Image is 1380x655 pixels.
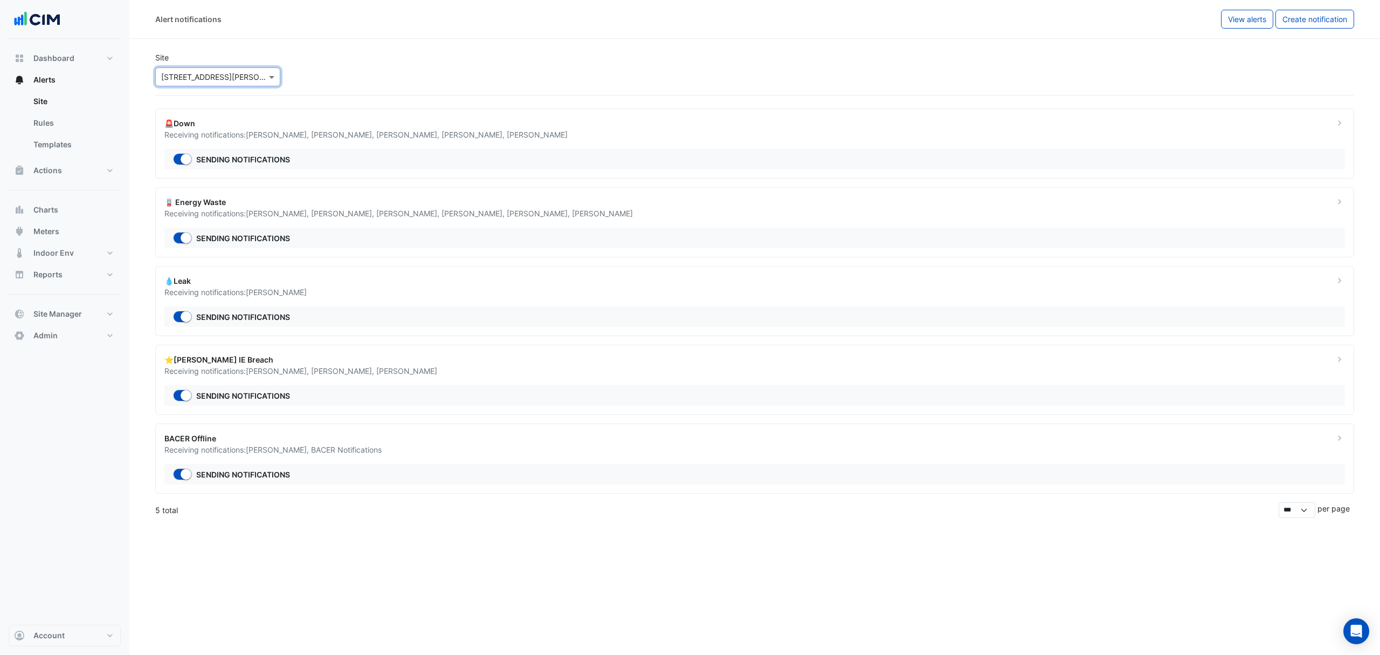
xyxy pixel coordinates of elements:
button: View alerts [1221,10,1273,29]
span: [PERSON_NAME] , [376,130,441,139]
app-icon: Admin [14,330,25,341]
label: Sending notifications [196,469,290,480]
div: 5 total [155,504,1279,516]
span: [PERSON_NAME] , [311,130,376,139]
span: Reports [33,269,63,280]
button: Account [9,625,121,646]
span: Indoor Env [33,248,74,258]
span: [PERSON_NAME] , [311,366,376,376]
span: [PERSON_NAME] [376,366,437,376]
div: Receiving notifications: [164,444,1321,455]
div: Receiving notifications: [164,129,1321,140]
span: Admin [33,330,58,341]
a: Rules [25,112,121,134]
span: [PERSON_NAME] [507,130,568,139]
span: [PERSON_NAME] , [507,209,572,218]
label: Site [155,52,169,63]
div: ⭐[PERSON_NAME] IE Breach [164,354,1321,365]
span: [PERSON_NAME] , [376,209,441,218]
button: Alerts [9,69,121,91]
app-icon: Alerts [14,74,25,85]
img: Company Logo [13,9,61,30]
button: Site Manager [9,303,121,325]
span: Actions [33,165,62,176]
a: Site [25,91,121,112]
span: [PERSON_NAME] [246,288,307,297]
label: Sending notifications [196,233,290,244]
div: Alerts [9,91,121,160]
span: Meters [33,226,59,237]
app-icon: Site Manager [14,309,25,319]
div: 💧Leak [164,275,1321,286]
span: Account [33,630,65,641]
app-icon: Reports [14,269,25,280]
div: 🚨Down [164,118,1321,129]
span: BACER Notifications [311,445,382,454]
span: per page [1317,504,1350,513]
div: Open Intercom Messenger [1343,618,1369,644]
span: [PERSON_NAME] , [246,445,311,454]
button: Create notification [1275,10,1354,29]
button: Indoor Env [9,242,121,264]
button: Dashboard [9,47,121,69]
span: Charts [33,204,58,215]
label: Sending notifications [196,390,290,401]
span: [PERSON_NAME] , [311,209,376,218]
span: Alerts [33,74,56,85]
button: Meters [9,221,121,242]
a: Templates [25,134,121,155]
span: View alerts [1228,15,1266,24]
span: [PERSON_NAME] , [246,130,311,139]
span: [PERSON_NAME] , [441,209,507,218]
div: Receiving notifications: [164,365,1321,377]
button: Charts [9,199,121,221]
div: 🪫 Energy Waste [164,196,1321,208]
label: Sending notifications [196,154,290,165]
button: Admin [9,325,121,346]
span: [PERSON_NAME] [572,209,633,218]
span: [PERSON_NAME] , [246,366,311,376]
label: Sending notifications [196,311,290,323]
app-icon: Charts [14,204,25,215]
span: Site Manager [33,309,82,319]
div: Receiving notifications: [164,286,1321,298]
button: Actions [9,160,121,181]
app-icon: Actions [14,165,25,176]
span: [PERSON_NAME] , [441,130,507,139]
button: Reports [9,264,121,285]
div: BACER Offline [164,433,1321,444]
span: Create notification [1282,15,1347,24]
app-icon: Indoor Env [14,248,25,258]
div: Alert notifications [155,13,222,25]
span: [PERSON_NAME] , [246,209,311,218]
span: Dashboard [33,53,74,64]
app-icon: Meters [14,226,25,237]
app-icon: Dashboard [14,53,25,64]
div: Receiving notifications: [164,208,1321,219]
